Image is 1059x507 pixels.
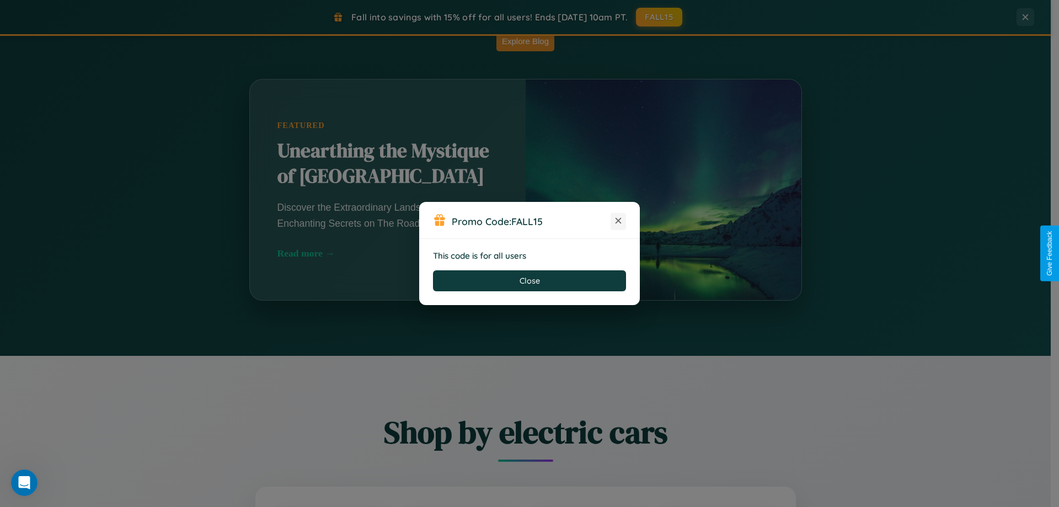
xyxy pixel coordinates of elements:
b: FALL15 [511,215,543,227]
button: Close [433,270,626,291]
strong: This code is for all users [433,250,526,261]
iframe: Intercom live chat [11,469,38,496]
div: Give Feedback [1046,231,1053,276]
h3: Promo Code: [452,215,611,227]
